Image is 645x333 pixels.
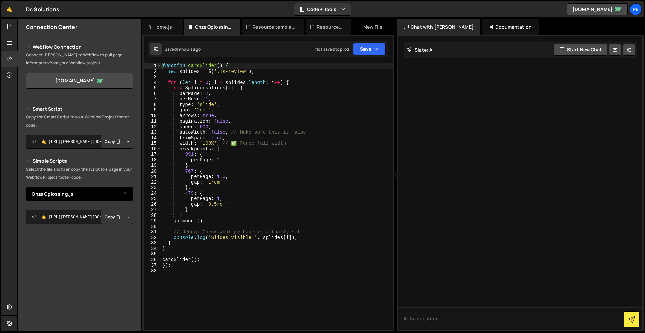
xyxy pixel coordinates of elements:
button: Copy [101,210,124,224]
div: 24 [144,191,161,196]
div: 16 [144,146,161,152]
div: 18 [144,157,161,163]
div: 20 [144,169,161,174]
div: 33 [144,240,161,246]
h2: Webflow Connection [26,43,133,51]
h2: Simple Scripts [26,157,133,165]
div: 12 [144,124,161,130]
div: 30 [144,224,161,230]
p: Copy the Smart Script to your Webflow Project footer code. [26,113,133,129]
div: 13 [144,130,161,135]
button: Copy [101,135,124,149]
div: 31 [144,229,161,235]
button: Start new chat [554,44,607,56]
div: 2 [144,69,161,75]
h2: Connection Center [26,23,77,31]
a: 🤙 [1,1,18,17]
button: Save [353,43,386,55]
div: 17 [144,152,161,157]
div: 19 [144,163,161,169]
div: 6 [144,91,161,97]
div: 32 [144,235,161,241]
div: Chat with [PERSON_NAME] [397,19,480,35]
div: 21 [144,174,161,180]
button: Code + Tools [294,3,351,15]
div: Documentation [482,19,539,35]
a: [DOMAIN_NAME] [567,3,628,15]
textarea: <!--🤙 [URL][PERSON_NAME][DOMAIN_NAME]> <script>document.addEventListener("DOMContentLoaded", func... [26,210,133,224]
div: 10 [144,113,161,119]
div: 34 [144,246,161,252]
a: [DOMAIN_NAME] [26,73,133,89]
div: Resource template.js [252,23,296,30]
div: 22 [144,180,161,185]
div: 14 [144,135,161,141]
div: 3 [144,74,161,80]
h2: Smart Script [26,105,133,113]
div: Onze Oplossing.js [195,23,232,30]
div: Button group with nested dropdown [101,210,133,224]
div: Dc Solutions [26,5,59,13]
div: 8 [144,102,161,108]
div: 11 [144,118,161,124]
div: 27 [144,207,161,213]
div: 7 [144,96,161,102]
div: 15 [144,141,161,146]
div: 29 [144,218,161,224]
div: 9 [144,107,161,113]
div: 23 [144,185,161,191]
div: 19 hours ago [177,46,201,52]
p: Select the file and then copy the script to a page in your Webflow Project footer code. [26,165,133,181]
div: 35 [144,251,161,257]
div: 25 [144,196,161,202]
div: 28 [144,213,161,219]
div: Saved [165,46,201,52]
a: Pe [630,3,642,15]
div: 5 [144,85,161,91]
div: Button group with nested dropdown [101,135,133,149]
div: 36 [144,257,161,263]
div: Home.js [153,23,172,30]
div: Not saved to prod [315,46,349,52]
iframe: YouTube video player [26,235,134,295]
div: New File [357,23,385,30]
div: Resources.js [317,23,343,30]
div: 26 [144,202,161,207]
textarea: <!--🤙 [URL][PERSON_NAME][DOMAIN_NAME]> <script>document.addEventListener("DOMContentLoaded", func... [26,135,133,149]
div: 37 [144,263,161,268]
h2: Slater AI [407,47,434,53]
p: Connect [PERSON_NAME] to Webflow to pull page information from your Webflow project [26,51,133,67]
div: 4 [144,80,161,86]
div: 38 [144,268,161,274]
div: 1 [144,63,161,69]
